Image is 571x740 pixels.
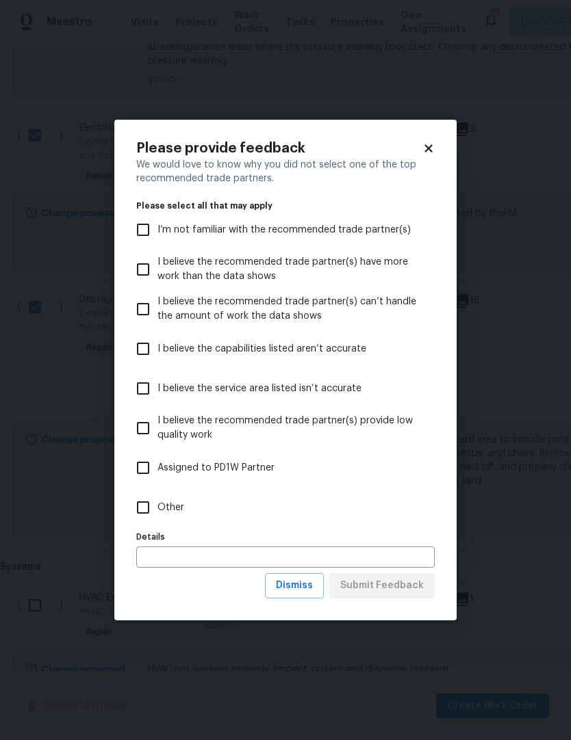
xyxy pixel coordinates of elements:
span: I believe the recommended trade partner(s) have more work than the data shows [157,255,424,284]
div: We would love to know why you did not select one of the top recommended trade partners. [136,158,435,185]
h2: Please provide feedback [136,142,422,155]
legend: Please select all that may apply [136,202,435,210]
span: I believe the capabilities listed aren’t accurate [157,342,366,356]
span: I believe the recommended trade partner(s) can’t handle the amount of work the data shows [157,295,424,323]
span: Assigned to PD1W Partner [157,461,275,475]
span: I believe the service area listed isn’t accurate [157,382,361,396]
span: Other [157,501,184,515]
button: Dismiss [265,573,324,598]
label: Details [136,533,435,541]
span: Dismiss [276,577,313,594]
span: I believe the recommended trade partner(s) provide low quality work [157,414,424,442]
span: I’m not familiar with the recommended trade partner(s) [157,223,411,237]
